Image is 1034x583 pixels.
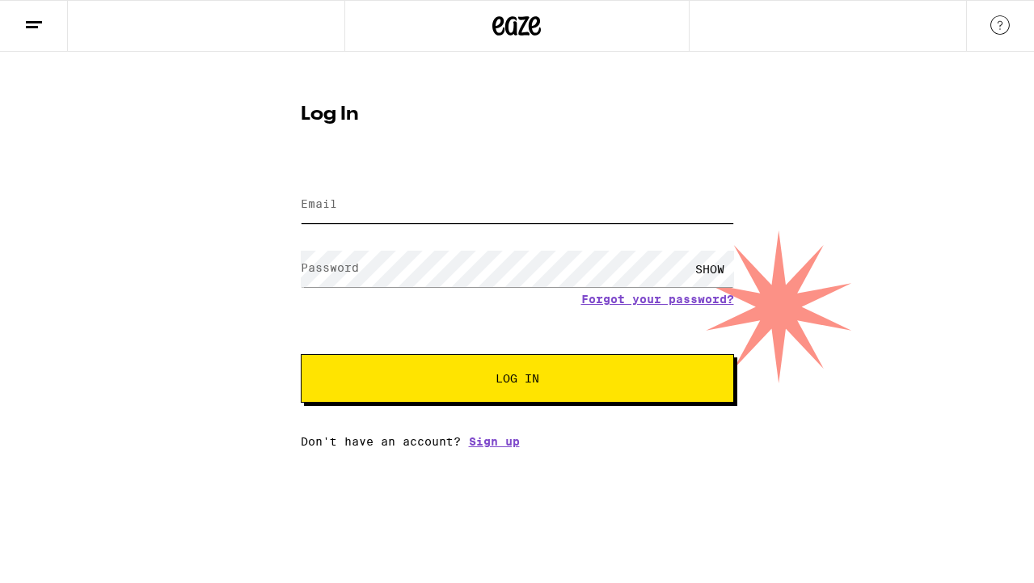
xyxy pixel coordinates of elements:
[10,11,116,24] span: Hi. Need any help?
[496,373,539,384] span: Log In
[301,187,734,223] input: Email
[301,261,359,274] label: Password
[301,197,337,210] label: Email
[301,435,734,448] div: Don't have an account?
[686,251,734,287] div: SHOW
[469,435,520,448] a: Sign up
[301,105,734,125] h1: Log In
[301,354,734,403] button: Log In
[581,293,734,306] a: Forgot your password?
